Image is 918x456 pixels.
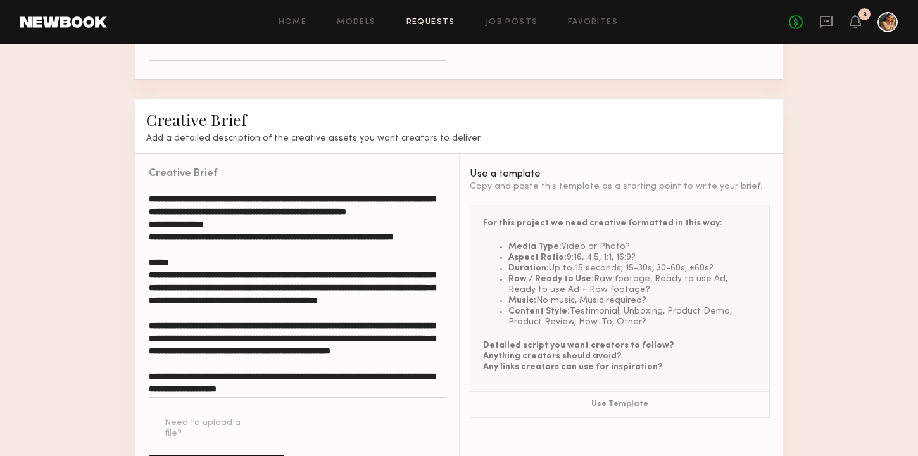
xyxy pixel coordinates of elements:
a: Requests [406,18,455,27]
p: Detailed script you want creators to follow? Anything creators should avoid? Any links creators c... [483,340,757,372]
span: Duration: [508,264,549,272]
div: 3 [863,11,867,18]
a: Models [337,18,375,27]
div: Need to upload a file? [165,418,258,440]
button: Use Template [470,392,769,417]
span: Media Type: [508,243,562,251]
div: Copy and paste this template as a starting point to write your brief. [470,181,770,192]
li: Raw footage, Ready to use Ad, Ready to use Ad + Raw footage? [508,274,757,295]
span: Raw / Ready to Use: [508,275,594,283]
li: Up to 15 seconds, 15-30s, 30-60s, +60s? [508,263,757,274]
li: Video or Photo? [508,241,757,252]
li: No music, Music required? [508,295,757,306]
li: Testimonial, Unboxing, Product Demo, Product Review, How-To, Other? [508,306,757,327]
span: Music: [508,296,536,305]
span: Aspect Ratio: [508,253,567,262]
a: Home [279,18,307,27]
span: Content Style: [508,307,570,315]
li: 9:16, 4:5, 1:1, 16:9? [508,252,757,263]
h3: Add a detailed description of the creative assets you want creators to deliver. [146,133,772,144]
div: For this project we need creative formatted in this way: [483,218,757,229]
a: Favorites [568,18,618,27]
span: Creative Brief [146,109,247,130]
div: Use a template [470,169,770,179]
a: Job Posts [486,18,538,27]
div: Creative Brief [149,169,217,179]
